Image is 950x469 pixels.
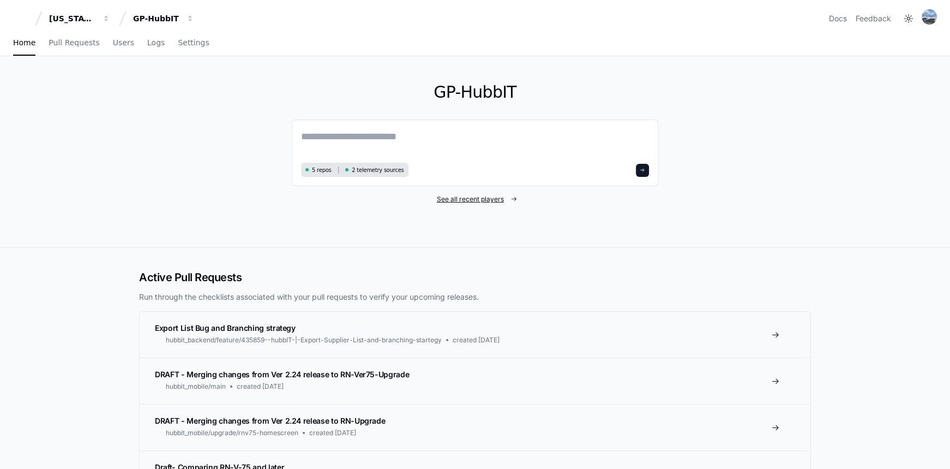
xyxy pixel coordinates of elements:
[140,358,810,404] a: DRAFT - Merging changes from Ver 2.24 release to RN-Ver75-Upgradehubbit_mobile/maincreated [DATE]
[140,312,810,358] a: Export List Bug and Branching strategyhubbit_backend/feature/435859--hubbIT-|-Export-Supplier-Lis...
[139,292,811,302] p: Run through the checklists associated with your pull requests to verify your upcoming releases.
[178,39,209,46] span: Settings
[147,39,165,46] span: Logs
[129,9,199,28] button: GP-HubbIT
[133,13,180,24] div: GP-HubbIT
[113,39,134,46] span: Users
[140,404,810,450] a: DRAFT - Merging changes from Ver 2.24 release to RN-Upgradehubbit_mobile/upgrade/rnv75-homescreen...
[292,82,658,102] h1: GP-HubbIT
[312,166,332,174] span: 5 repos
[49,31,99,56] a: Pull Requests
[147,31,165,56] a: Logs
[45,9,115,28] button: [US_STATE] Pacific
[139,270,811,285] h2: Active Pull Requests
[13,31,35,56] a: Home
[13,39,35,46] span: Home
[166,429,298,437] span: hubbit_mobile/upgrade/rnv75-homescreen
[155,416,385,425] span: DRAFT - Merging changes from Ver 2.24 release to RN-Upgrade
[49,13,96,24] div: [US_STATE] Pacific
[178,31,209,56] a: Settings
[166,382,226,391] span: hubbit_mobile/main
[437,195,504,204] span: See all recent players
[352,166,404,174] span: 2 telemetry sources
[309,429,356,437] span: created [DATE]
[829,13,847,24] a: Docs
[49,39,99,46] span: Pull Requests
[155,370,409,379] span: DRAFT - Merging changes from Ver 2.24 release to RN-Ver75-Upgrade
[922,9,937,25] img: 153204938
[856,13,891,24] button: Feedback
[292,195,658,204] a: See all recent players
[237,382,284,391] span: created [DATE]
[113,31,134,56] a: Users
[166,336,442,345] span: hubbit_backend/feature/435859--hubbIT-|-Export-Supplier-List-and-branching-startegy
[453,336,500,345] span: created [DATE]
[155,323,296,333] span: Export List Bug and Branching strategy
